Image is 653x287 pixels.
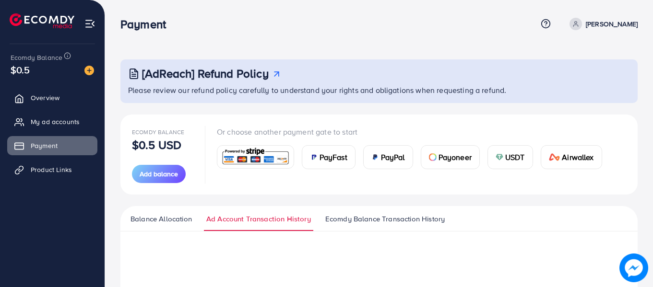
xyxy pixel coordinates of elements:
a: Payment [7,136,97,155]
span: PayFast [320,151,347,163]
a: My ad accounts [7,112,97,131]
span: Ad Account Transaction History [206,214,311,224]
span: Payment [31,141,58,150]
img: card [496,153,503,161]
img: card [371,153,379,161]
span: Ecomdy Balance [11,53,62,62]
a: Product Links [7,160,97,179]
img: card [220,147,291,167]
span: Add balance [140,169,178,179]
a: Overview [7,88,97,107]
a: cardPayPal [363,145,413,169]
span: Payoneer [439,151,472,163]
p: $0.5 USD [132,139,181,150]
a: cardPayFast [302,145,356,169]
span: Balance Allocation [131,214,192,224]
span: PayPal [381,151,405,163]
img: card [549,153,560,161]
p: Please review our refund policy carefully to understand your rights and obligations when requesti... [128,84,632,96]
p: Or choose another payment gate to start [217,126,610,138]
span: My ad accounts [31,117,80,126]
h3: Payment [120,17,174,31]
img: image [619,253,648,282]
img: menu [84,18,95,29]
a: cardPayoneer [421,145,480,169]
span: Ecomdy Balance Transaction History [325,214,445,224]
span: $0.5 [11,63,30,77]
a: cardUSDT [487,145,533,169]
img: image [84,66,94,75]
img: logo [10,13,74,28]
span: USDT [505,151,525,163]
p: [PERSON_NAME] [586,18,638,30]
a: card [217,145,294,169]
span: Ecomdy Balance [132,128,184,136]
h3: [AdReach] Refund Policy [142,67,269,80]
img: card [310,153,318,161]
img: card [429,153,437,161]
button: Add balance [132,165,186,183]
a: cardAirwallex [541,145,602,169]
span: Overview [31,93,59,103]
span: Airwallex [562,151,594,163]
a: [PERSON_NAME] [566,18,638,30]
span: Product Links [31,165,72,174]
